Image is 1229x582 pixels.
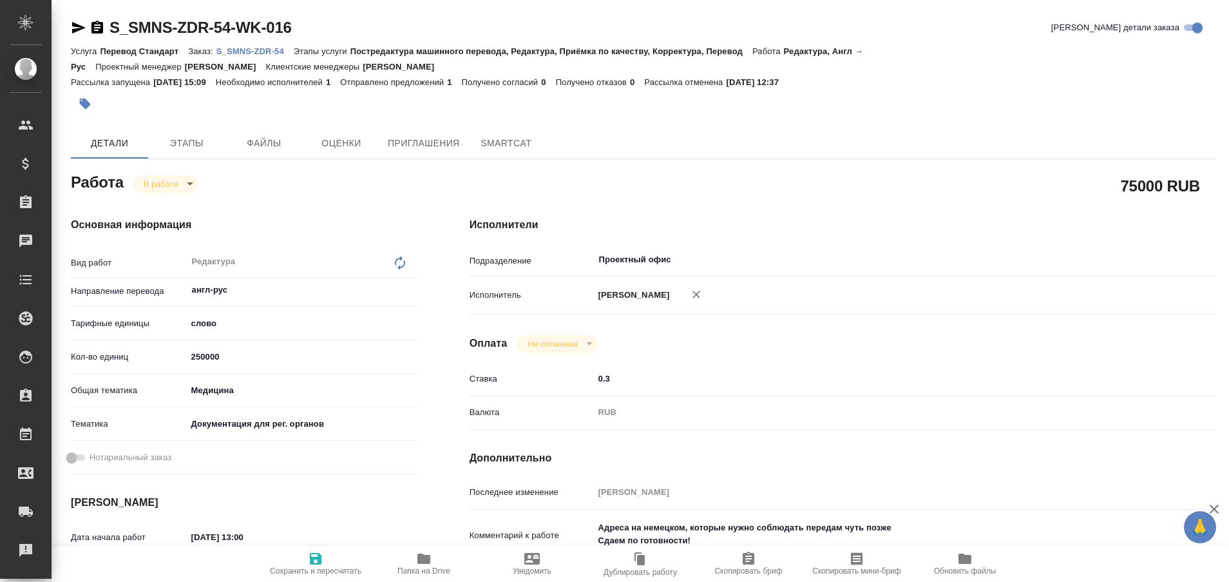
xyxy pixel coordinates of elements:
[187,313,418,335] div: слово
[1120,175,1200,197] h2: 75000 RUB
[470,255,594,267] p: Подразделение
[447,77,461,87] p: 1
[630,77,644,87] p: 0
[1146,258,1148,261] button: Open
[90,20,105,35] button: Скопировать ссылку
[470,373,594,385] p: Ставка
[1189,514,1211,541] span: 🙏
[411,289,414,291] button: Open
[266,62,363,72] p: Клиентские менеджеры
[71,90,99,118] button: Добавить тэг
[470,406,594,419] p: Валюта
[340,77,447,87] p: Отправлено предложений
[726,77,788,87] p: [DATE] 12:37
[470,529,594,542] p: Комментарий к работе
[682,280,710,309] button: Удалить исполнителя
[513,567,551,576] span: Уведомить
[216,77,326,87] p: Необходимо исполнителей
[586,546,694,582] button: Дублировать работу
[140,179,182,189] button: В работе
[71,495,418,510] h4: [PERSON_NAME]
[911,546,1019,582] button: Обновить файлы
[812,567,900,576] span: Скопировать мини-бриф
[644,77,726,87] p: Рассылка отменена
[803,546,911,582] button: Скопировать мини-бриф
[216,46,294,56] p: S_SMNS-ZDR-54
[71,531,187,544] p: Дата начала работ
[310,135,372,151] span: Оценки
[216,45,294,56] a: S_SMNS-ZDR-54
[185,62,266,72] p: [PERSON_NAME]
[71,351,187,364] p: Кол-во единиц
[188,46,216,56] p: Заказ:
[517,335,596,353] div: В работе
[470,486,594,499] p: Последнее изменение
[71,20,86,35] button: Скопировать ссылку для ЯМессенджера
[71,317,187,330] p: Тарифные единицы
[71,384,187,397] p: Общая тематика
[363,62,444,72] p: [PERSON_NAME]
[90,451,171,464] span: Нотариальный заказ
[71,257,187,269] p: Вид работ
[370,546,478,582] button: Папка на Drive
[95,62,184,72] p: Проектный менеджер
[71,217,418,233] h4: Основная информация
[71,46,100,56] p: Услуга
[594,517,1153,552] textarea: Адреса на немецком, которые нужно соблюдать передам чуть позже Сдаем по готовности!
[462,77,542,87] p: Получено согласий
[187,528,300,547] input: ✎ Введи что-нибудь
[71,285,187,298] p: Направление перевода
[156,135,218,151] span: Этапы
[714,567,782,576] span: Скопировать бриф
[475,135,537,151] span: SmartCat
[470,451,1215,466] h4: Дополнительно
[187,380,418,402] div: Медицина
[478,546,586,582] button: Уведомить
[470,217,1215,233] h4: Исполнители
[388,135,460,151] span: Приглашения
[187,413,418,435] div: Документация для рег. органов
[556,77,630,87] p: Получено отказов
[326,77,340,87] p: 1
[934,567,996,576] span: Обновить файлы
[110,19,292,36] a: S_SMNS-ZDR-54-WK-016
[233,135,295,151] span: Файлы
[594,402,1153,423] div: RUB
[470,289,594,302] p: Исполнитель
[1184,511,1216,543] button: 🙏
[79,135,140,151] span: Детали
[541,77,555,87] p: 0
[594,289,670,302] p: [PERSON_NAME]
[1051,21,1179,34] span: [PERSON_NAME] детали заказа
[100,46,188,56] p: Перевод Стандарт
[71,418,187,431] p: Тематика
[187,347,418,366] input: ✎ Введи что-нибудь
[270,567,361,576] span: Сохранить и пересчитать
[294,46,350,56] p: Этапы услуги
[153,77,216,87] p: [DATE] 15:09
[594,483,1153,501] input: Пустое поле
[71,77,153,87] p: Рассылка запущена
[752,46,784,56] p: Работа
[604,568,677,577] span: Дублировать работу
[262,546,370,582] button: Сохранить и пересчитать
[71,170,124,193] h2: Работа
[350,46,752,56] p: Постредактура машинного перевода, Редактура, Приёмка по качеству, Корректура, Перевод
[470,336,508,351] h4: Оплата
[133,175,198,193] div: В работе
[694,546,803,582] button: Скопировать бриф
[594,369,1153,388] input: ✎ Введи что-нибудь
[397,567,450,576] span: Папка на Drive
[524,338,581,349] button: Не оплачена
